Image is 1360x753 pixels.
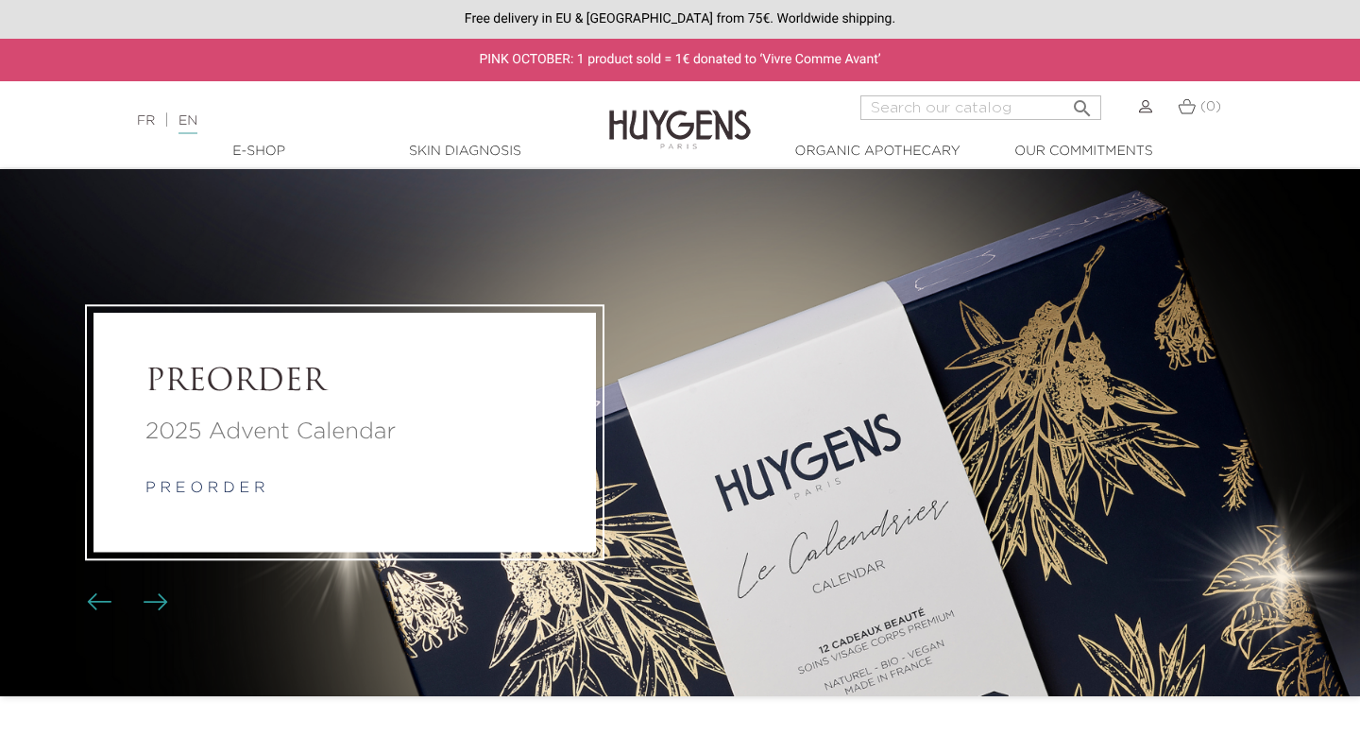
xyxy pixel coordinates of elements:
[137,114,155,128] a: FR
[989,142,1178,162] a: Our commitments
[94,589,156,617] div: Carousel buttons
[127,110,552,132] div: |
[609,79,751,152] img: Huygens
[783,142,972,162] a: Organic Apothecary
[145,416,544,450] a: 2025 Advent Calendar
[370,142,559,162] a: Skin Diagnosis
[145,482,265,497] a: p r e o r d e r
[178,114,197,134] a: EN
[164,142,353,162] a: E-Shop
[145,365,544,401] a: PREORDER
[1071,92,1094,114] i: 
[1200,100,1221,113] span: (0)
[860,95,1101,120] input: Search
[1065,90,1099,115] button: 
